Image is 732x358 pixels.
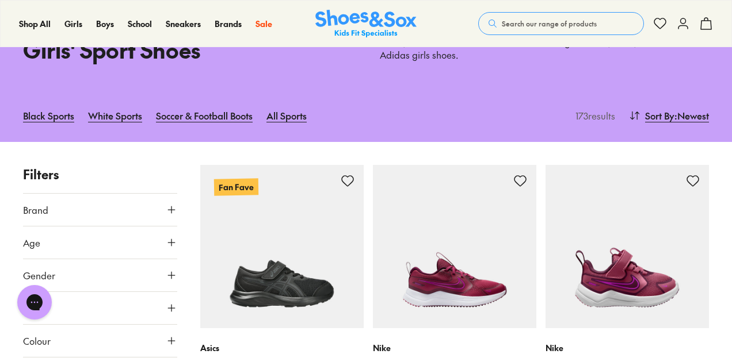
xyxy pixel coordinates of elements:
[23,334,51,348] span: Colour
[546,342,709,354] p: Nike
[200,165,364,328] a: Fan Fave
[256,18,272,30] a: Sale
[23,268,55,282] span: Gender
[12,281,58,324] iframe: Gorgias live chat messenger
[166,18,201,30] a: Sneakers
[128,18,152,30] a: School
[215,18,242,29] span: Brands
[128,18,152,29] span: School
[156,103,253,128] a: Soccer & Football Boots
[64,18,82,30] a: Girls
[215,18,242,30] a: Brands
[214,178,258,195] p: Fan Fave
[19,18,51,29] span: Shop All
[266,103,307,128] a: All Sports
[502,18,597,29] span: Search our range of products
[23,194,177,226] button: Brand
[629,103,709,128] button: Sort By:Newest
[674,109,709,122] span: : Newest
[166,18,201,29] span: Sneakers
[315,10,417,38] a: Shoes & Sox
[373,342,536,354] p: Nike
[315,10,417,38] img: SNS_Logo_Responsive.svg
[23,33,352,66] h1: Girls' Sport Shoes
[23,259,177,291] button: Gender
[23,226,177,259] button: Age
[23,325,177,357] button: Colour
[96,18,114,29] span: Boys
[23,292,177,324] button: Style
[23,103,74,128] a: Black Sports
[19,18,51,30] a: Shop All
[96,18,114,30] a: Boys
[64,18,82,29] span: Girls
[478,12,644,35] button: Search our range of products
[23,165,177,184] p: Filters
[645,109,674,122] span: Sort By
[200,342,364,354] p: Asics
[571,109,615,122] p: 173 results
[88,103,142,128] a: White Sports
[256,18,272,29] span: Sale
[23,236,40,249] span: Age
[23,203,48,217] span: Brand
